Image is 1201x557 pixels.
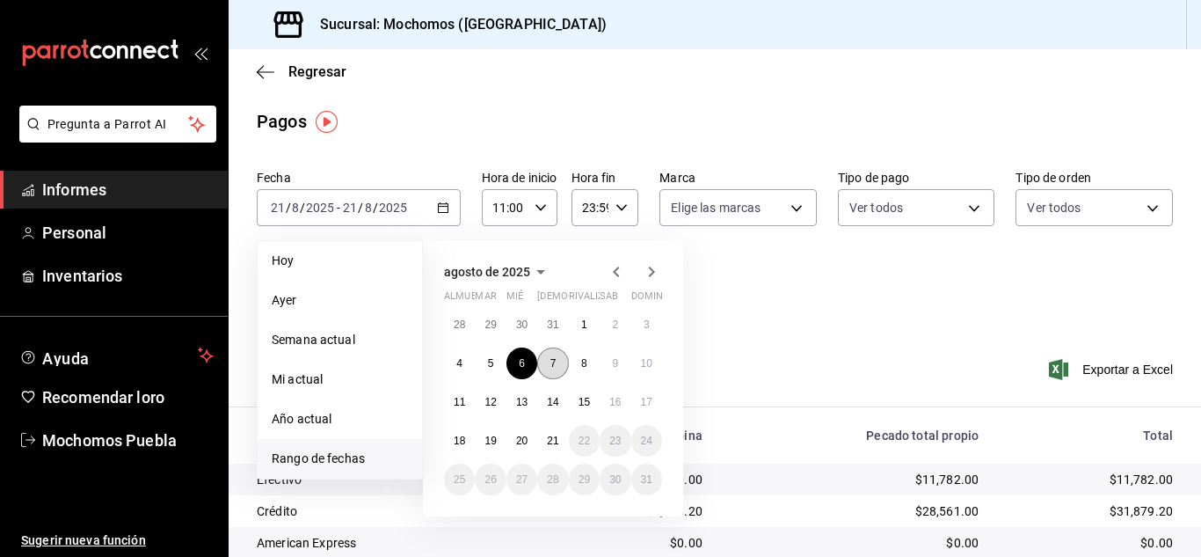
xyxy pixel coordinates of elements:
button: 2 de agosto de 2025 [600,309,630,341]
button: 31 de agosto de 2025 [631,464,662,495]
button: 19 de agosto de 2025 [475,425,506,457]
input: ---- [378,201,408,215]
abbr: 22 de agosto de 2025 [579,435,590,447]
button: 15 de agosto de 2025 [569,386,600,418]
button: 29 de julio de 2025 [475,309,506,341]
font: / [358,201,363,215]
font: / [300,201,305,215]
font: Año actual [272,412,331,426]
abbr: 30 de agosto de 2025 [609,473,621,486]
font: 9 [612,357,618,370]
button: 23 de agosto de 2025 [600,425,630,457]
font: / [286,201,291,215]
abbr: 29 de agosto de 2025 [579,473,590,486]
button: 9 de agosto de 2025 [600,348,630,379]
abbr: 5 de agosto de 2025 [488,357,494,370]
button: Exportar a Excel [1052,359,1173,380]
button: 21 de agosto de 2025 [537,425,568,457]
font: Crédito [257,504,297,518]
abbr: 16 de agosto de 2025 [609,396,621,408]
input: -- [270,201,286,215]
input: -- [364,201,373,215]
font: Rango de fechas [272,451,365,465]
abbr: 31 de julio de 2025 [547,319,558,331]
font: mar [475,290,496,302]
font: Total [1143,429,1173,443]
button: 20 de agosto de 2025 [506,425,537,457]
button: 18 de agosto de 2025 [444,425,475,457]
font: Marca [659,171,695,185]
abbr: 8 de agosto de 2025 [581,357,587,370]
font: Ayer [272,293,297,307]
abbr: miércoles [506,290,523,309]
font: Hora de inicio [482,171,557,185]
input: -- [291,201,300,215]
button: 25 de agosto de 2025 [444,464,475,495]
font: 17 [641,396,652,408]
button: 29 de agosto de 2025 [569,464,600,495]
font: Ver todos [1027,201,1081,215]
font: 18 [454,435,465,447]
font: [DEMOGRAPHIC_DATA] [537,290,641,302]
font: 11 [454,396,465,408]
button: 3 de agosto de 2025 [631,309,662,341]
abbr: domingo [631,290,673,309]
button: 22 de agosto de 2025 [569,425,600,457]
font: 29 [484,319,496,331]
abbr: 29 de julio de 2025 [484,319,496,331]
font: / [373,201,378,215]
abbr: 21 de agosto de 2025 [547,435,558,447]
font: Pagos [257,111,307,132]
font: 26 [484,473,496,486]
abbr: 18 de agosto de 2025 [454,435,465,447]
font: - [337,201,340,215]
font: 30 [516,319,528,331]
font: 22 [579,435,590,447]
font: $28,561.00 [915,504,979,518]
font: 20 [516,435,528,447]
abbr: 7 de agosto de 2025 [550,357,557,370]
font: Exportar a Excel [1082,363,1173,377]
font: agosto de 2025 [444,265,530,279]
font: 3 [644,319,650,331]
button: 13 de agosto de 2025 [506,386,537,418]
font: mié [506,290,523,302]
abbr: 10 de agosto de 2025 [641,357,652,370]
abbr: 17 de agosto de 2025 [641,396,652,408]
font: Elige las marcas [671,201,761,215]
abbr: 28 de agosto de 2025 [547,473,558,486]
font: Mi actual [272,372,323,386]
button: Marcador de información sobre herramientas [316,111,338,133]
abbr: 9 de agosto de 2025 [612,357,618,370]
font: 19 [484,435,496,447]
button: 5 de agosto de 2025 [475,348,506,379]
font: 13 [516,396,528,408]
font: 31 [547,319,558,331]
font: Ver todos [849,201,903,215]
abbr: martes [475,290,496,309]
font: Pregunta a Parrot AI [47,117,167,131]
font: 5 [488,357,494,370]
button: 1 de agosto de 2025 [569,309,600,341]
font: Recomendar loro [42,388,164,407]
font: Sugerir nueva función [21,533,146,547]
abbr: 4 de agosto de 2025 [456,357,462,370]
abbr: 3 de agosto de 2025 [644,319,650,331]
font: Mochomos Puebla [42,431,177,450]
a: Pregunta a Parrot AI [12,128,216,146]
font: 24 [641,435,652,447]
button: 27 de agosto de 2025 [506,464,537,495]
font: $11,782.00 [915,473,979,487]
abbr: 15 de agosto de 2025 [579,396,590,408]
abbr: 26 de agosto de 2025 [484,473,496,486]
abbr: 19 de agosto de 2025 [484,435,496,447]
font: Ayuda [42,349,90,368]
abbr: jueves [537,290,641,309]
button: 6 de agosto de 2025 [506,348,537,379]
abbr: 20 de agosto de 2025 [516,435,528,447]
font: Personal [42,224,106,242]
button: Regresar [257,63,346,80]
font: $31,879.20 [1110,504,1174,518]
font: 29 [579,473,590,486]
button: 14 de agosto de 2025 [537,386,568,418]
